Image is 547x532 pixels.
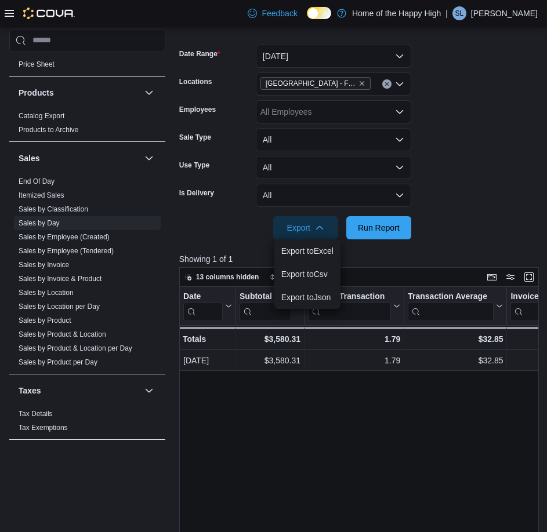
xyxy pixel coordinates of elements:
button: Transaction Average [408,291,503,320]
h3: Taxes [19,385,41,396]
span: Products to Archive [19,125,78,134]
span: Sales by Location [19,288,74,297]
a: Sales by Product [19,316,71,325]
button: Subtotal [240,291,300,320]
button: Taxes [142,384,156,398]
div: Qty Per Transaction [308,291,391,302]
a: Tax Exemptions [19,424,68,432]
span: Export [280,216,331,239]
button: Remove Saskatoon - City Park - Fire & Flower from selection in this group [358,80,365,87]
div: $3,580.31 [240,332,300,346]
div: [DATE] [183,354,232,367]
div: Subtotal [240,291,291,302]
div: Pricing [9,57,165,76]
img: Cova [23,8,75,19]
button: Qty Per Transaction [308,291,400,320]
div: Transaction Average [408,291,494,302]
span: SL [455,6,464,20]
a: Catalog Export [19,112,64,120]
label: Date Range [179,49,220,59]
div: Sales [9,174,165,374]
a: Sales by Location per Day [19,303,100,311]
button: Sales [19,152,140,164]
span: Sales by Employee (Created) [19,232,110,242]
a: Sales by Product & Location [19,330,106,338]
span: End Of Day [19,177,55,186]
span: Export to Excel [281,246,334,256]
button: Products [142,86,156,100]
span: Catalog Export [19,111,64,121]
div: Totals [183,332,232,346]
div: $32.85 [408,332,503,346]
button: Export toExcel [274,239,340,263]
div: Date [183,291,223,302]
button: Open list of options [395,79,404,89]
span: Sales by Location per Day [19,302,100,311]
div: Transaction Average [408,291,494,320]
span: [GEOGRAPHIC_DATA] - Fire & Flower [266,78,356,89]
a: Price Sheet [19,60,55,68]
button: All [256,156,411,179]
button: Keyboard shortcuts [485,270,499,284]
label: Use Type [179,161,209,170]
h3: Products [19,87,54,99]
label: Sale Type [179,133,211,142]
span: Price Sheet [19,60,55,69]
a: Sales by Day [19,219,60,227]
button: Open list of options [395,107,404,116]
div: Products [9,109,165,141]
button: All [256,184,411,207]
span: Sales by Product & Location [19,330,106,339]
button: Export toJson [274,286,340,309]
div: 1.79 [308,332,400,346]
div: Subtotal [240,291,291,320]
a: Sales by Product per Day [19,358,97,366]
button: All [256,128,411,151]
a: Products to Archive [19,126,78,134]
a: End Of Day [19,177,55,185]
button: Sort fields [265,270,316,284]
button: 13 columns hidden [180,270,264,284]
a: Sales by Product & Location per Day [19,344,132,352]
span: Feedback [262,8,297,19]
input: Dark Mode [307,7,331,19]
p: | [445,6,448,20]
button: Taxes [19,385,140,396]
span: Sales by Day [19,218,60,228]
button: [DATE] [256,45,411,68]
label: Is Delivery [179,188,214,198]
h3: Sales [19,152,40,164]
span: Itemized Sales [19,191,64,200]
p: [PERSON_NAME] [471,6,538,20]
span: Sales by Invoice & Product [19,274,102,283]
div: Date [183,291,223,320]
span: Tax Details [19,409,53,418]
span: Sales by Classification [19,205,88,214]
a: Sales by Employee (Created) [19,233,110,241]
div: $3,580.31 [240,354,300,367]
span: Export to Csv [281,269,334,279]
p: Home of the Happy High [352,6,441,20]
button: Date [183,291,232,320]
span: 13 columns hidden [196,272,259,282]
div: $32.85 [408,354,503,367]
div: 1.79 [308,354,400,367]
span: Sales by Employee (Tendered) [19,246,114,256]
button: Run Report [346,216,411,239]
div: Qty Per Transaction [308,291,391,320]
button: Enter fullscreen [522,270,536,284]
button: Export toCsv [274,263,340,286]
span: Sales by Product & Location per Day [19,344,132,353]
span: Export to Json [281,293,334,302]
a: Itemized Sales [19,191,64,199]
span: Saskatoon - City Park - Fire & Flower [260,77,371,90]
span: Run Report [358,222,400,234]
a: Feedback [243,2,302,25]
a: Sales by Invoice & Product [19,275,102,283]
a: Sales by Invoice [19,261,69,269]
a: Sales by Location [19,289,74,297]
p: Showing 1 of 1 [179,253,543,265]
button: Sales [142,151,156,165]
